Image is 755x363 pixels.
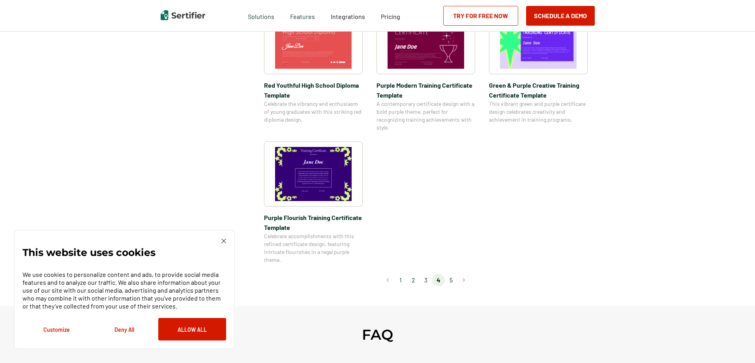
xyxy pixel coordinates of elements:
[22,318,90,340] button: Customize
[381,11,400,21] a: Pricing
[158,318,226,340] button: Allow All
[420,274,432,286] li: page 3
[275,147,352,201] img: Purple Flourish Training Certificate Template
[716,325,755,363] iframe: Chat Widget
[275,15,352,69] img: Red Youthful High School Diploma Template
[264,141,363,264] a: Purple Flourish Training Certificate TemplatePurple Flourish Training Certificate TemplateCelebra...
[264,232,363,264] span: Celebrate accomplishments with this refined certificate design, featuring intricate flourishes in...
[290,11,315,21] span: Features
[248,11,274,21] span: Solutions
[22,248,155,256] p: This website uses cookies
[264,80,363,100] span: Red Youthful High School Diploma Template
[382,274,394,286] button: Go to previous page
[377,80,475,100] span: Purple Modern Training Certificate Template
[377,9,475,132] a: Purple Modern Training Certificate TemplatePurple Modern Training Certificate TemplateA contempor...
[221,239,226,243] img: Cookie Popup Close
[264,9,363,132] a: Red Youthful High School Diploma TemplateRed Youthful High School Diploma TemplateCelebrate the v...
[457,274,470,286] button: Go to next page
[22,271,226,310] p: We use cookies to personalize content and ads, to provide social media features and to analyze ou...
[381,13,400,20] span: Pricing
[500,15,577,69] img: Green & Purple Creative Training Certificate Template
[445,274,457,286] li: page 5
[388,15,464,69] img: Purple Modern Training Certificate Template
[489,9,588,132] a: Green & Purple Creative Training Certificate TemplateGreen & Purple Creative Training Certificate...
[489,100,588,124] span: This vibrant green and purple certificate design celebrates creativity and achievement in trainin...
[331,11,365,21] a: Integrations
[90,318,158,340] button: Deny All
[377,100,475,132] span: A contemporary certificate design with a bold purple theme, perfect for recognizing training achi...
[432,274,445,286] li: page 4
[161,10,205,20] img: Sertifier | Digital Credentialing Platform
[443,6,518,26] a: Try for Free Now
[394,274,407,286] li: page 1
[331,13,365,20] span: Integrations
[526,6,595,26] button: Schedule a Demo
[264,100,363,124] span: Celebrate the vibrancy and enthusiasm of young graduates with this striking red diploma design.
[489,80,588,100] span: Green & Purple Creative Training Certificate Template
[264,213,363,232] span: Purple Flourish Training Certificate Template
[407,274,420,286] li: page 2
[362,326,393,343] h2: FAQ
